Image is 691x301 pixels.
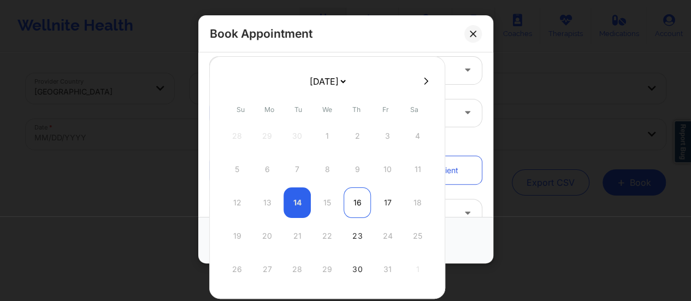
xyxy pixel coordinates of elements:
div: Thu Oct 16 2025 [344,187,371,218]
div: Initial Therapy Session (30 minutes) [218,57,454,84]
abbr: Wednesday [322,105,332,114]
abbr: Thursday [352,105,361,114]
abbr: Monday [264,105,274,114]
div: Fri Oct 17 2025 [374,187,401,218]
a: Not Registered Patient [353,156,482,184]
abbr: Friday [382,105,388,114]
h2: Book Appointment [210,26,312,41]
abbr: Saturday [410,105,418,114]
div: Patient information: [202,138,489,149]
abbr: Sunday [237,105,245,114]
abbr: Tuesday [294,105,302,114]
div: Thu Oct 30 2025 [344,254,371,285]
div: Thu Oct 23 2025 [344,221,371,251]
